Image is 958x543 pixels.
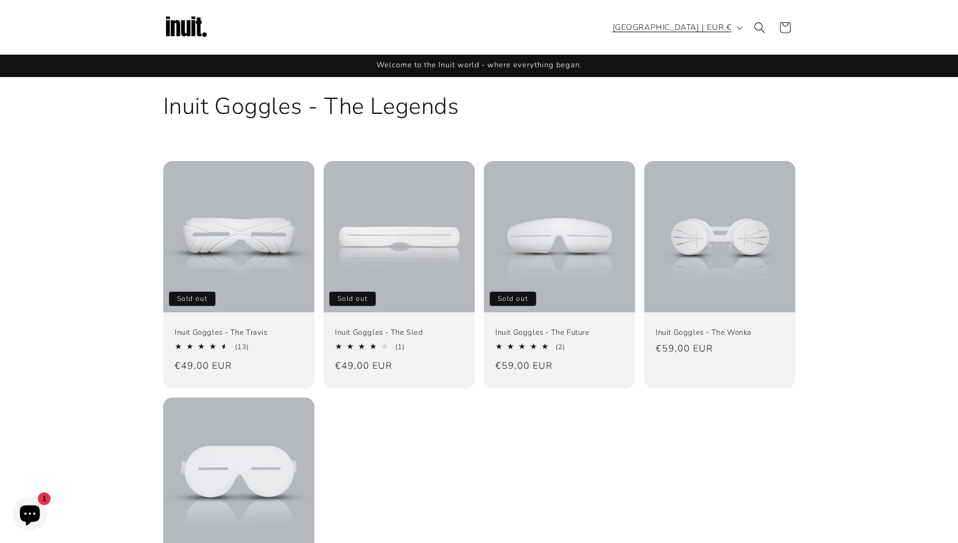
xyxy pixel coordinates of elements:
span: Welcome to the Inuit world - where everything began. [376,60,582,70]
a: Inuit Goggles - The Travis [175,328,303,338]
h1: Inuit Goggles - The Legends [163,91,795,121]
summary: Search [747,15,772,40]
a: Inuit Goggles - The Wonka [656,328,784,338]
inbox-online-store-chat: Shopify online store chat [9,496,51,534]
img: Inuit Logo [163,5,209,51]
div: Announcement [163,55,795,77]
button: [GEOGRAPHIC_DATA] | EUR € [606,17,747,39]
span: [GEOGRAPHIC_DATA] | EUR € [613,21,732,33]
a: Inuit Goggles - The Future [495,328,624,338]
a: Inuit Goggles - The Sled [335,328,463,338]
